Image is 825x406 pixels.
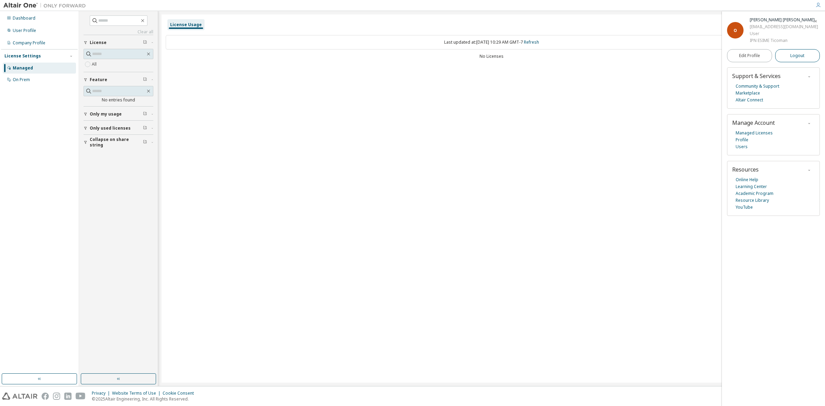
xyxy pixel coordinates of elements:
[143,140,147,145] span: Clear filter
[736,190,773,197] a: Academic Program
[739,53,760,58] span: Edit Profile
[750,23,818,30] div: [EMAIL_ADDRESS][DOMAIN_NAME]
[53,393,60,400] img: instagram.svg
[750,30,818,37] div: User
[166,35,817,50] div: Last updated at: [DATE] 10:29 AM GMT-7
[736,97,763,103] a: Altair Connect
[92,396,198,402] p: © 2025 Altair Engineering, Inc. All Rights Reserved.
[736,143,748,150] a: Users
[84,97,153,103] div: No entries found
[2,393,37,400] img: altair_logo.svg
[90,125,131,131] span: Only used licenses
[736,183,767,190] a: Learning Center
[13,15,35,21] div: Dashboard
[84,35,153,50] button: License
[736,204,753,211] a: YouTube
[4,53,41,59] div: License Settings
[727,49,772,62] a: Edit Profile
[76,393,86,400] img: youtube.svg
[112,391,163,396] div: Website Terms of Use
[790,52,804,59] span: Logout
[13,77,30,83] div: On Prem
[166,54,817,59] div: No Licenses
[163,391,198,396] div: Cookie Consent
[736,136,748,143] a: Profile
[732,72,781,80] span: Support & Services
[92,60,98,68] label: All
[13,65,33,71] div: Managed
[84,107,153,122] button: Only my usage
[13,28,36,33] div: User Profile
[84,121,153,136] button: Only used licenses
[736,90,760,97] a: Marketplace
[143,125,147,131] span: Clear filter
[64,393,71,400] img: linkedin.svg
[143,40,147,45] span: Clear filter
[3,2,89,9] img: Altair One
[13,40,45,46] div: Company Profile
[736,83,779,90] a: Community & Support
[775,49,820,62] button: Logout
[92,391,112,396] div: Privacy
[84,72,153,87] button: Feature
[90,77,107,83] span: Feature
[524,39,539,45] a: Refresh
[170,22,202,28] div: License Usage
[84,29,153,35] a: Clear all
[42,393,49,400] img: facebook.svg
[736,176,758,183] a: Online Help
[84,135,153,150] button: Collapse on share string
[732,166,759,173] span: Resources
[734,28,737,33] span: O
[143,111,147,117] span: Clear filter
[90,40,107,45] span: License
[732,119,775,127] span: Manage Account
[736,130,773,136] a: Managed Licenses
[750,37,818,44] div: IPN ESIME Ticoman
[90,111,122,117] span: Only my usage
[736,197,769,204] a: Resource Library
[750,17,818,23] div: Oscar Victoria
[90,137,143,148] span: Collapse on share string
[143,77,147,83] span: Clear filter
